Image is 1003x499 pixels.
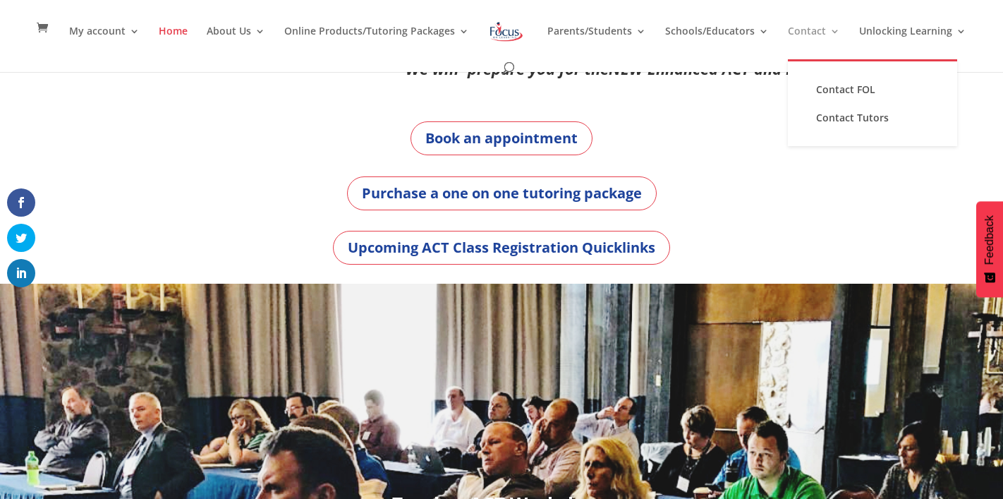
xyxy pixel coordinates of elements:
[159,26,188,59] a: Home
[983,215,996,265] span: Feedback
[284,26,469,59] a: Online Products/Tutoring Packages
[802,76,943,104] a: Contact FOL
[802,104,943,132] a: Contact Tutors
[665,26,769,59] a: Schools/Educators
[333,231,670,265] a: Upcoming ACT Class Registration Quicklinks
[207,26,265,59] a: About Us
[547,26,646,59] a: Parents/Students
[347,176,657,210] a: Purchase a one on one tutoring package
[976,201,1003,297] button: Feedback - Show survey
[859,26,966,59] a: Unlocking Learning
[788,26,840,59] a: Contact
[411,121,592,155] a: Book an appointment
[69,26,140,59] a: My account
[488,19,525,44] img: Focus on Learning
